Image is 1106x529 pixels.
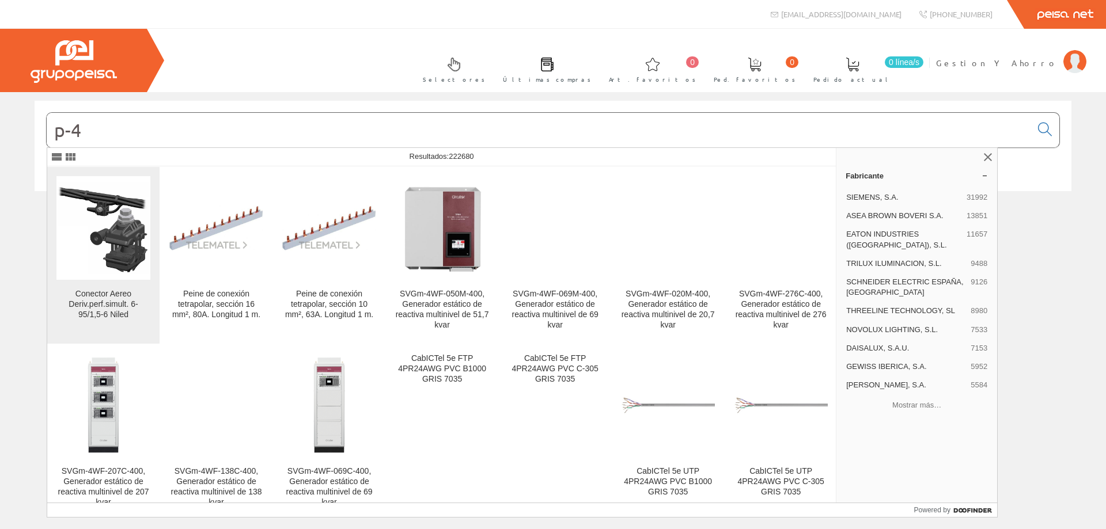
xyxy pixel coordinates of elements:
[936,48,1086,59] a: Gestion Y Ahorro
[503,74,591,85] span: Últimas compras
[846,343,966,353] span: DAISALUX, S.A.U.
[411,48,491,90] a: Selectores
[813,74,892,85] span: Pedido actual
[725,344,837,521] a: CabICTel 5e UTP 4PR24AWG PVC C-305 GRIS 7035 CabICTel 5e UTP 4PR24AWG PVC C-305 GRIS 7035
[914,505,950,515] span: Powered by
[423,74,485,85] span: Selectores
[160,167,272,344] a: Peine de conexión tetrapolar, sección 16 mm², 80A. Longitud 1 m. Peine de conexión tetrapolar, se...
[621,289,715,330] div: SVGm-4WF-020M-400, Generador estático de reactiva multinivel de 20,7 kvar
[846,229,962,250] span: EATON INDUSTRIES ([GEOGRAPHIC_DATA]), S.L.
[846,380,966,390] span: [PERSON_NAME], S.A.
[971,361,987,372] span: 5952
[169,466,263,508] div: SVGm-4WF-138C-400, Generador estático de reactiva multinivel de 138 kvar
[273,167,385,344] a: Peine de conexión tetrapolar, sección 10 mm², 63A. Longitud 1 m. Peine de conexión tetrapolar, se...
[31,40,117,83] img: Grupo Peisa
[47,113,1031,147] input: Buscar...
[609,74,696,85] span: Art. favoritos
[499,344,611,521] a: CabICTel 5e FTP 4PR24AWG PVC C-305 GRIS 7035
[885,56,923,68] span: 0 línea/s
[282,466,376,508] div: SVGm-4WF-069C-400, Generador estático de reactiva multinivel de 69 kvar
[971,343,987,353] span: 7153
[971,258,987,269] span: 9488
[612,167,724,344] a: SVGm-4WF-020M-400, Generador estático de reactiva multinivel de 20,7 kvar SVGm-4WF-020M-400, Gene...
[971,306,987,316] span: 8980
[846,361,966,372] span: GEWISS IBERICA, S.A.
[971,380,987,390] span: 5584
[725,167,837,344] a: SVGm-4WF-276C-400, Generador estático de reactiva multinivel de 276 kvar SVGm-4WF-276C-400, Gener...
[508,289,602,330] div: SVGm-4WF-069M-400, Generador estático de reactiva multinivel de 69 kvar
[734,466,828,497] div: CabICTel 5e UTP 4PR24AWG PVC C-305 GRIS 7035
[621,397,715,414] img: CabICTel 5e UTP 4PR24AWG PVC B1000 GRIS 7035
[836,166,997,185] a: Fabricante
[56,289,150,320] div: Conector Aereo Deriv.perf.simult. 6-95/1,5-6 Niled
[930,9,993,19] span: [PHONE_NUMBER]
[914,503,998,517] a: Powered by
[56,181,150,275] img: Conector Aereo Deriv.perf.simult. 6-95/1,5-6 Niled
[967,211,987,221] span: 13851
[846,258,966,269] span: TRILUX ILUMINACION, S.L.
[936,57,1058,68] span: Gestion Y Ahorro
[499,167,611,344] a: SVGm-4WF-069M-400, Generador estático de reactiva multinivel de 69 kvar SVGm-4WF-069M-400, Genera...
[734,289,828,330] div: SVGm-4WF-276C-400, Generador estático de reactiva multinivel de 276 kvar
[508,353,602,385] div: CabICTel 5e FTP 4PR24AWG PVC C-305 GRIS 7035
[399,176,485,280] img: SVGm-4WF-050M-400, Generador estático de reactiva multinivel de 51,7 kvar
[846,325,966,335] span: NOVOLUX LIGHTING, S.L.
[971,277,987,298] span: 9126
[395,353,489,385] div: CabICTel 5e FTP 4PR24AWG PVC B1000 GRIS 7035
[491,48,597,90] a: Últimas compras
[841,395,993,414] button: Mostrar más…
[56,466,150,508] div: SVGm-4WF-207C-400, Generador estático de reactiva multinivel de 207 kvar
[781,9,902,19] span: [EMAIL_ADDRESS][DOMAIN_NAME]
[273,344,385,521] a: SVGm-4WF-069C-400, Generador estático de reactiva multinivel de 69 kvar SVGm-4WF-069C-400, Genera...
[160,344,272,521] a: SVGm-4WF-138C-400, Generador estático de reactiva multinivel de 138 kvar SVGm-4WF-138C-400, Gener...
[621,466,715,497] div: CabICTel 5e UTP 4PR24AWG PVC B1000 GRIS 7035
[169,289,263,320] div: Peine de conexión tetrapolar, sección 16 mm², 80A. Longitud 1 m.
[846,277,966,298] span: SCHNEIDER ELECTRIC ESPAÑA, [GEOGRAPHIC_DATA]
[47,344,160,521] a: SVGm-4WF-207C-400, Generador estático de reactiva multinivel de 207 kvar SVGm-4WF-207C-400, Gener...
[47,167,160,344] a: Conector Aereo Deriv.perf.simult. 6-95/1,5-6 Niled Conector Aereo Deriv.perf.simult. 6-95/1,5-6 N...
[714,74,796,85] span: Ped. favoritos
[971,325,987,335] span: 7533
[734,397,828,414] img: CabICTel 5e UTP 4PR24AWG PVC C-305 GRIS 7035
[786,56,798,68] span: 0
[846,192,962,203] span: SIEMENS, S.A.
[846,306,966,316] span: THREELINE TECHNOLOGY, SL
[35,205,1071,215] div: © Grupo Peisa
[386,344,498,521] a: CabICTel 5e FTP 4PR24AWG PVC B1000 GRIS 7035
[282,205,376,250] img: Peine de conexión tetrapolar, sección 10 mm², 63A. Longitud 1 m.
[449,152,474,161] span: 222680
[282,289,376,320] div: Peine de conexión tetrapolar, sección 10 mm², 63A. Longitud 1 m.
[967,229,987,250] span: 11657
[410,152,474,161] span: Resultados:
[612,344,724,521] a: CabICTel 5e UTP 4PR24AWG PVC B1000 GRIS 7035 CabICTel 5e UTP 4PR24AWG PVC B1000 GRIS 7035
[169,205,263,250] img: Peine de conexión tetrapolar, sección 16 mm², 80A. Longitud 1 m.
[79,353,128,457] img: SVGm-4WF-207C-400, Generador estático de reactiva multinivel de 207 kvar
[686,56,699,68] span: 0
[395,289,489,330] div: SVGm-4WF-050M-400, Generador estático de reactiva multinivel de 51,7 kvar
[967,192,987,203] span: 31992
[305,353,354,457] img: SVGm-4WF-069C-400, Generador estático de reactiva multinivel de 69 kvar
[846,211,962,221] span: ASEA BROWN BOVERI S.A.
[386,167,498,344] a: SVGm-4WF-050M-400, Generador estático de reactiva multinivel de 51,7 kvar SVGm-4WF-050M-400, Gene...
